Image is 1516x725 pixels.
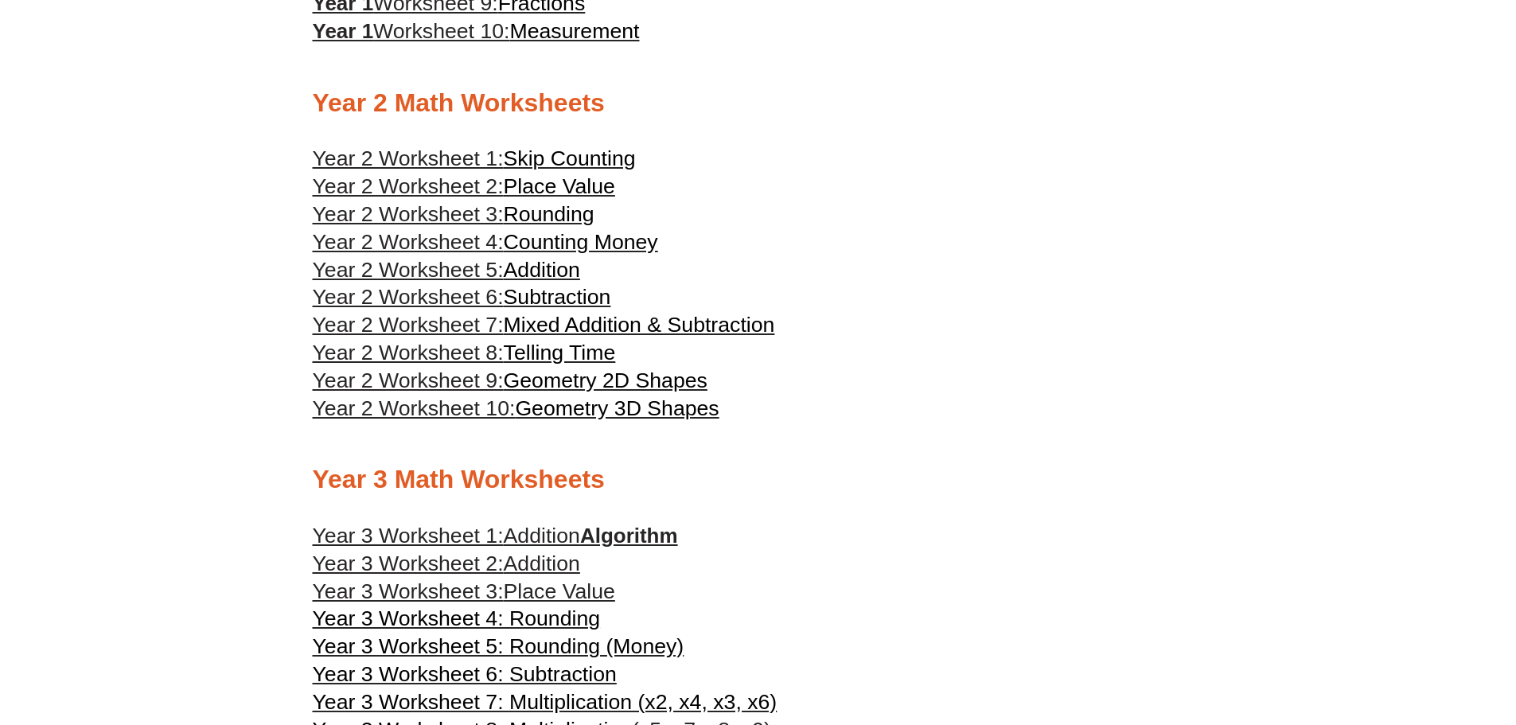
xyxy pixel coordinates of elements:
span: Measurement [509,19,639,43]
span: Year 3 Worksheet 5: Rounding (Money) [313,634,684,658]
span: Counting Money [504,230,658,254]
span: Year 2 Worksheet 6: [313,285,504,309]
a: Year 2 Worksheet 9:Geometry 2D Shapes [313,368,707,392]
span: Year 3 Worksheet 1: [313,524,504,548]
span: Year 2 Worksheet 3: [313,202,504,226]
a: Year 2 Worksheet 2:Place Value [313,174,615,198]
iframe: Chat Widget [1251,545,1516,725]
span: Year 2 Worksheet 5: [313,258,504,282]
a: Year 2 Worksheet 8:Telling Time [313,341,616,364]
h2: Year 3 Math Worksheets [313,463,1204,497]
span: Year 2 Worksheet 1: [313,146,504,170]
span: Addition [504,552,580,575]
a: Year 3 Worksheet 5: Rounding (Money) [313,633,684,661]
span: Addition [504,524,580,548]
span: Telling Time [504,341,616,364]
span: Year 3 Worksheet 6: Subtraction [313,662,617,686]
span: Year 3 Worksheet 4: Rounding [313,606,601,630]
a: Year 2 Worksheet 7:Mixed Addition & Subtraction [313,313,775,337]
a: Year 2 Worksheet 10:Geometry 3D Shapes [313,396,719,420]
span: Year 3 Worksheet 7: Multiplication (x2, x4, x3, x6) [313,690,777,714]
a: Year 2 Worksheet 4:Counting Money [313,230,658,254]
span: Skip Counting [504,146,636,170]
a: Year 1Worksheet 10:Measurement [313,19,640,43]
a: Year 3 Worksheet 1:AdditionAlgorithm [313,524,678,548]
span: Year 3 Worksheet 2: [313,552,504,575]
span: Place Value [504,174,615,198]
span: Worksheet 10: [373,19,509,43]
span: Rounding [504,202,594,226]
a: Year 2 Worksheet 1:Skip Counting [313,146,636,170]
span: Year 2 Worksheet 4: [313,230,504,254]
span: Addition [504,258,580,282]
a: Year 2 Worksheet 5:Addition [313,258,580,282]
a: Year 3 Worksheet 2:Addition [313,550,580,578]
span: Year 2 Worksheet 2: [313,174,504,198]
span: Geometry 2D Shapes [504,368,707,392]
span: Year 2 Worksheet 10: [313,396,516,420]
span: Place Value [504,579,615,603]
span: Subtraction [504,285,611,309]
a: Year 3 Worksheet 4: Rounding [313,605,601,633]
span: Year 3 Worksheet 3: [313,579,504,603]
span: Geometry 3D Shapes [515,396,719,420]
a: Year 3 Worksheet 3:Place Value [313,578,615,606]
span: Year 2 Worksheet 9: [313,368,504,392]
h2: Year 2 Math Worksheets [313,87,1204,120]
span: Year 2 Worksheet 8: [313,341,504,364]
span: Mixed Addition & Subtraction [504,313,775,337]
a: Year 2 Worksheet 3:Rounding [313,202,594,226]
span: Year 2 Worksheet 7: [313,313,504,337]
a: Year 3 Worksheet 6: Subtraction [313,661,617,688]
a: Year 3 Worksheet 7: Multiplication (x2, x4, x3, x6) [313,688,777,716]
a: Year 2 Worksheet 6:Subtraction [313,285,611,309]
